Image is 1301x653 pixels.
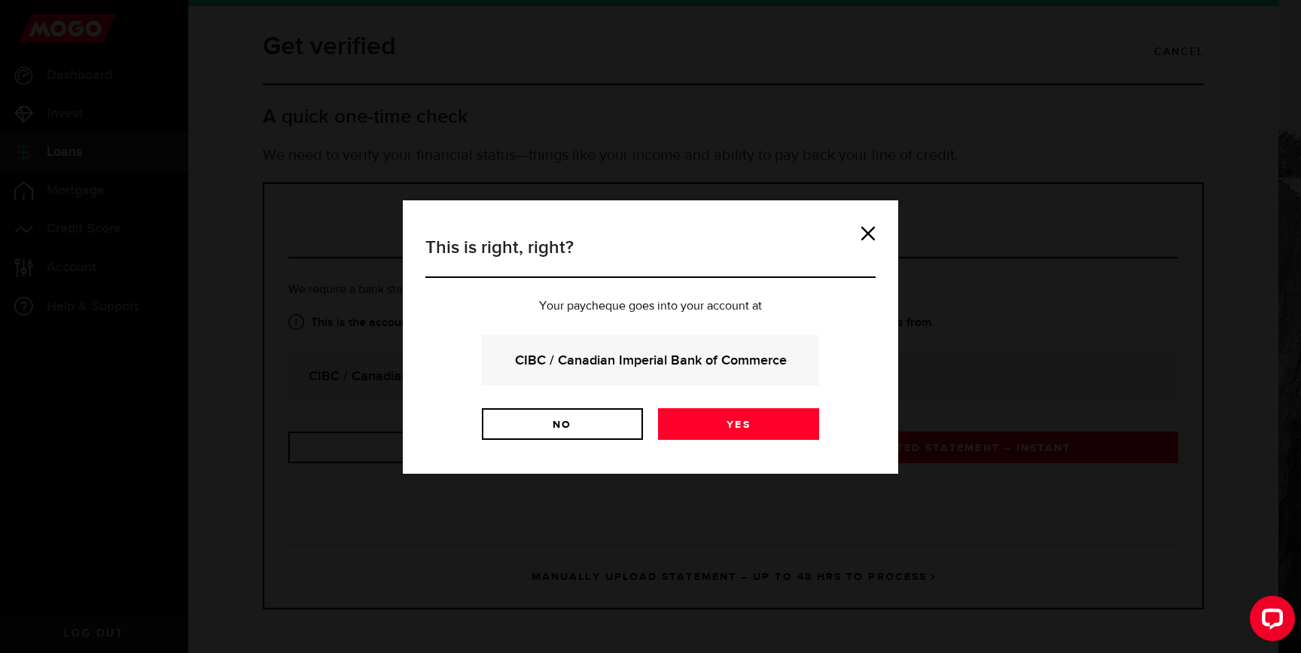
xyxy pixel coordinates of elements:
a: No [482,408,643,440]
strong: CIBC / Canadian Imperial Bank of Commerce [502,350,799,371]
p: Your paycheque goes into your account at [425,301,876,313]
h3: This is right, right? [425,234,876,278]
a: Yes [658,408,819,440]
iframe: LiveChat chat widget [1238,590,1301,653]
